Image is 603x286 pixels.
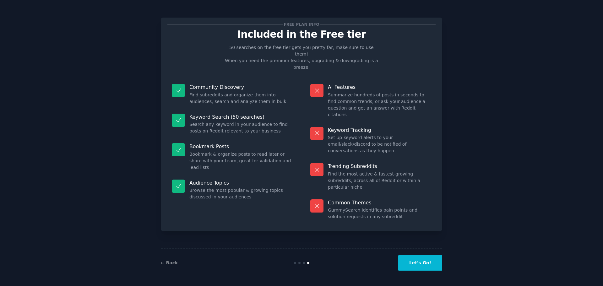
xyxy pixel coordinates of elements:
dd: Find subreddits and organize them into audiences, search and analyze them in bulk [189,92,293,105]
dd: Find the most active & fastest-growing subreddits, across all of Reddit or within a particular niche [328,171,431,191]
p: Community Discovery [189,84,293,90]
dd: Summarize hundreds of posts in seconds to find common trends, or ask your audience a question and... [328,92,431,118]
span: Free plan info [283,21,320,28]
p: Common Themes [328,199,431,206]
p: Keyword Search (50 searches) [189,114,293,120]
p: Keyword Tracking [328,127,431,133]
button: Let's Go! [398,255,442,271]
dd: GummySearch identifies pain points and solution requests in any subreddit [328,207,431,220]
p: Included in the Free tier [167,29,436,40]
dd: Set up keyword alerts to your email/slack/discord to be notified of conversations as they happen [328,134,431,154]
p: AI Features [328,84,431,90]
dd: Browse the most popular & growing topics discussed in your audiences [189,187,293,200]
p: Trending Subreddits [328,163,431,170]
a: ← Back [161,260,178,265]
p: Bookmark Posts [189,143,293,150]
dd: Bookmark & organize posts to read later or share with your team, great for validation and lead lists [189,151,293,171]
p: Audience Topics [189,180,293,186]
dd: Search any keyword in your audience to find posts on Reddit relevant to your business [189,121,293,134]
p: 50 searches on the free tier gets you pretty far, make sure to use them! When you need the premiu... [222,44,381,71]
